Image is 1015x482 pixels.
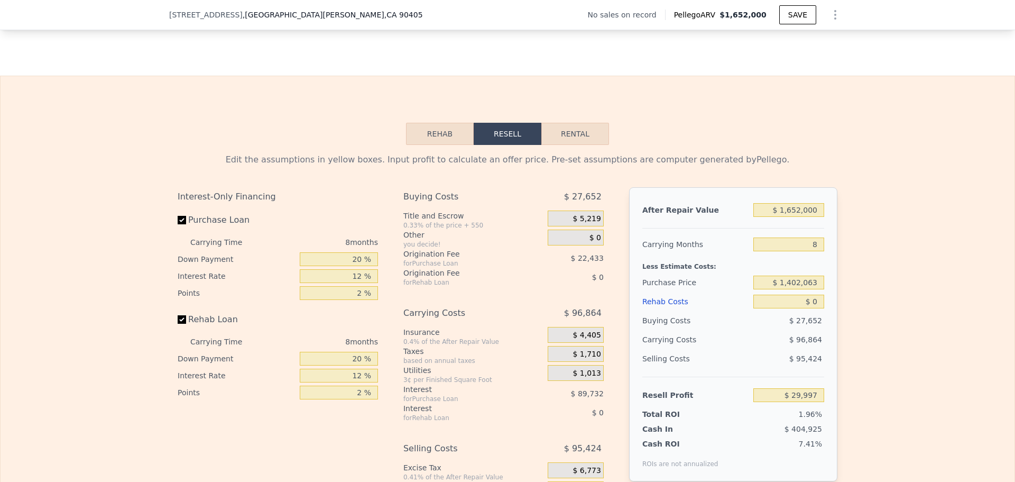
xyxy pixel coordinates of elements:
span: $ 6,773 [573,466,601,476]
span: Pellego ARV [674,10,720,20]
input: Rehab Loan [178,315,186,324]
div: Points [178,285,296,302]
div: 8 months [263,234,378,251]
div: Total ROI [642,409,708,420]
input: Purchase Loan [178,216,186,224]
div: Origination Fee [403,249,521,259]
span: , [GEOGRAPHIC_DATA][PERSON_NAME] [243,10,423,20]
div: Carrying Time [190,333,259,350]
span: [STREET_ADDRESS] [169,10,243,20]
button: Resell [474,123,541,145]
span: $ 1,710 [573,350,601,359]
span: $ 4,405 [573,331,601,340]
div: Carrying Costs [403,304,521,323]
div: Less Estimate Costs: [642,254,824,273]
div: 3¢ per Finished Square Foot [403,376,543,384]
div: No sales on record [587,10,665,20]
div: Resell Profit [642,386,749,405]
div: Interest [403,403,521,414]
div: After Repair Value [642,201,749,220]
div: Down Payment [178,350,296,367]
span: 7.41% [799,440,822,448]
div: Title and Escrow [403,211,543,221]
div: Excise Tax [403,462,543,473]
div: Down Payment [178,251,296,268]
div: Insurance [403,327,543,338]
div: Interest-Only Financing [178,187,378,206]
div: ROIs are not annualized [642,449,718,468]
button: Rental [541,123,609,145]
button: Show Options [825,4,846,25]
div: Cash ROI [642,439,718,449]
div: Utilities [403,365,543,376]
span: $ 27,652 [564,187,602,206]
div: Rehab Costs [642,292,749,311]
div: Edit the assumptions in yellow boxes. Input profit to calculate an offer price. Pre-set assumptio... [178,153,837,166]
span: $ 89,732 [571,389,604,398]
div: for Purchase Loan [403,259,521,268]
span: $ 22,433 [571,254,604,262]
div: Carrying Time [190,234,259,251]
div: Buying Costs [642,311,749,330]
button: SAVE [779,5,816,24]
span: $ 404,925 [785,425,822,433]
span: $ 95,424 [564,439,602,458]
span: , CA 90405 [384,11,423,19]
div: for Rehab Loan [403,414,521,422]
span: $ 5,219 [573,214,601,224]
button: Rehab [406,123,474,145]
div: 0.33% of the price + 550 [403,221,543,230]
span: $ 96,864 [789,335,822,344]
span: $1,652,000 [719,11,767,19]
label: Purchase Loan [178,211,296,230]
div: 8 months [263,333,378,350]
span: 1.96% [799,410,822,419]
div: 0.4% of the After Repair Value [403,338,543,346]
label: Rehab Loan [178,310,296,329]
div: 0.41% of the After Repair Value [403,473,543,481]
div: Points [178,384,296,401]
span: $ 0 [592,273,604,281]
div: Interest Rate [178,268,296,285]
div: based on annual taxes [403,357,543,365]
div: Selling Costs [403,439,521,458]
div: Other [403,230,543,240]
div: Cash In [642,424,708,434]
div: for Rehab Loan [403,278,521,287]
div: Carrying Months [642,235,749,254]
span: $ 95,424 [789,354,822,363]
div: Selling Costs [642,349,749,368]
span: $ 0 [589,233,601,243]
div: Purchase Price [642,273,749,292]
div: Origination Fee [403,268,521,278]
div: Buying Costs [403,187,521,206]
span: $ 96,864 [564,304,602,323]
div: Interest Rate [178,367,296,384]
div: for Purchase Loan [403,395,521,403]
div: Taxes [403,346,543,357]
div: Carrying Costs [642,330,708,349]
span: $ 0 [592,408,604,417]
span: $ 27,652 [789,316,822,325]
div: you decide! [403,240,543,249]
span: $ 1,013 [573,369,601,378]
div: Interest [403,384,521,395]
